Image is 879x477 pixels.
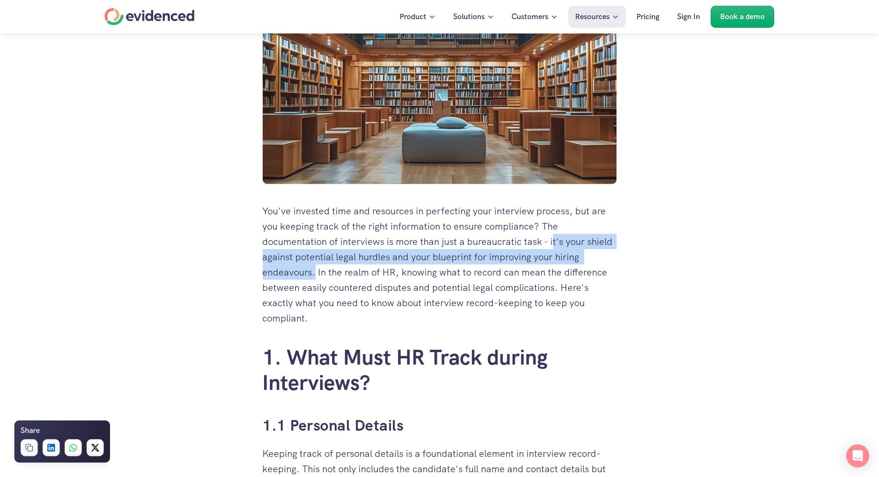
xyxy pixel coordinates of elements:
a: Book a demo [711,6,775,28]
p: Customers [512,11,549,23]
p: Resources [576,11,610,23]
p: Pricing [637,11,660,23]
h6: Share [21,424,40,437]
a: 1.1 Personal Details [263,415,404,435]
p: Solutions [454,11,485,23]
p: You've invested time and resources in perfecting your interview process, but are you keeping trac... [263,203,617,326]
p: Sign In [678,11,701,23]
p: Book a demo [721,11,765,23]
a: Pricing [630,6,667,28]
p: Product [400,11,427,23]
a: 1. What Must HR Track during Interviews? [263,344,554,396]
div: Open Intercom Messenger [846,444,869,467]
a: Sign In [670,6,708,28]
a: Home [105,8,195,25]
